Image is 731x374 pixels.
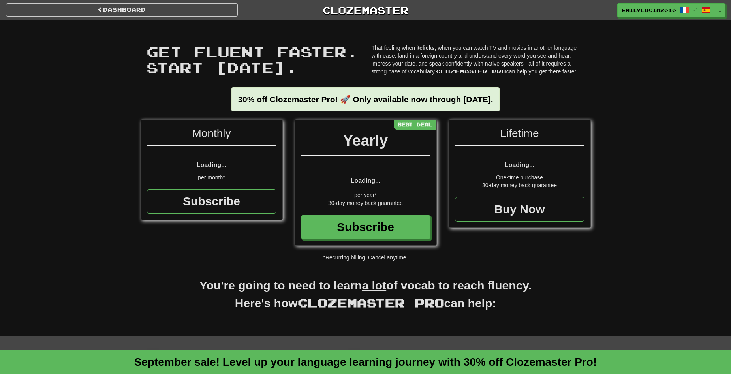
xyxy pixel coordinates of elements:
a: Subscribe [147,189,276,214]
span: Loading... [505,162,535,168]
p: That feeling when it , when you can watch TV and movies in another language with ease, land in a ... [372,44,585,75]
span: EmilyLucia2010 [622,7,676,14]
div: Best Deal [394,120,436,130]
span: Clozemaster Pro [436,68,506,75]
span: Get fluent faster. Start [DATE]. [147,43,358,76]
div: 30-day money back guarantee [301,199,430,207]
strong: 30% off Clozemaster Pro! 🚀 Only available now through [DATE]. [238,95,493,104]
strong: clicks [419,45,435,51]
h2: You're going to need to learn of vocab to reach fluency. Here's how can help: [141,277,591,320]
span: Loading... [351,177,381,184]
a: Clozemaster [250,3,481,17]
span: Clozemaster Pro [298,295,444,310]
div: Yearly [301,130,430,156]
div: Monthly [147,126,276,146]
div: per month* [147,173,276,181]
a: Buy Now [455,197,584,222]
div: One-time purchase [455,173,584,181]
a: EmilyLucia2010 / [617,3,715,17]
div: Lifetime [455,126,584,146]
a: Dashboard [6,3,238,17]
div: per year* [301,191,430,199]
a: Subscribe [301,215,430,239]
span: / [693,6,697,12]
div: 30-day money back guarantee [455,181,584,189]
span: Loading... [197,162,227,168]
a: September sale! Level up your language learning journey with 30% off Clozemaster Pro! [134,356,597,368]
u: a lot [362,279,387,292]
